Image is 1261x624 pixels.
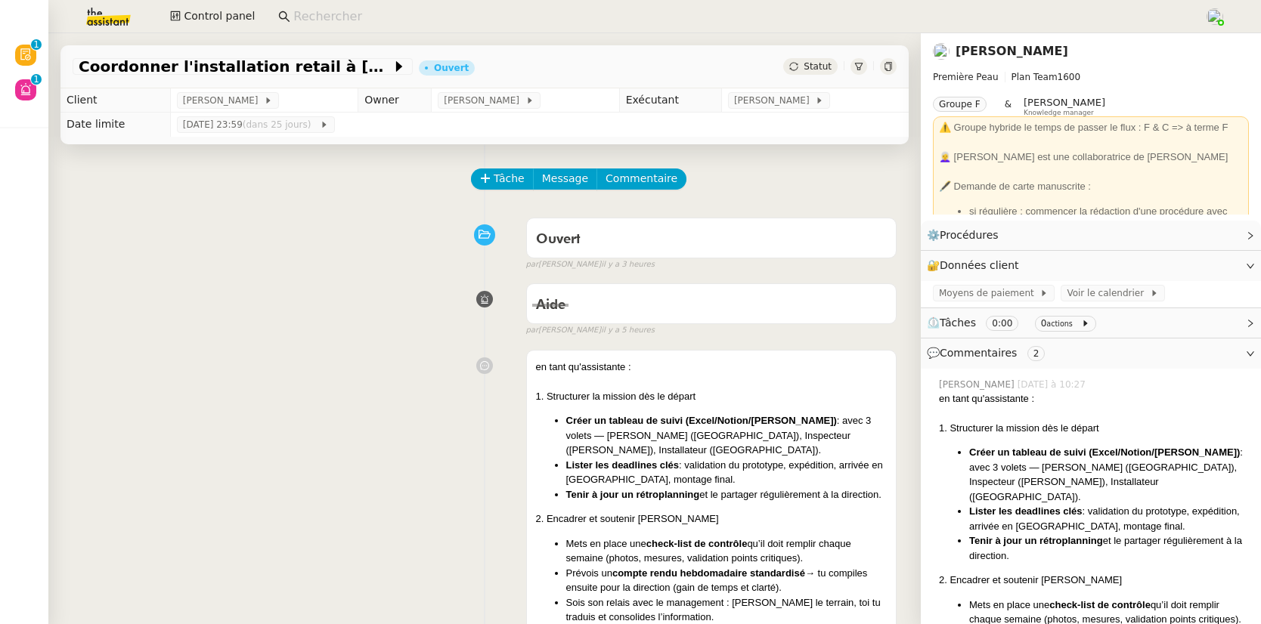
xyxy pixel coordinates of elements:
span: Tâches [940,317,976,329]
li: et le partager régulièrement à la direction. [969,533,1249,563]
span: Données client [940,259,1019,271]
li: : avec 3 volets — [PERSON_NAME] ([GEOGRAPHIC_DATA]), Inspecteur ([PERSON_NAME]), Installateur ([G... [566,413,888,458]
span: [DATE] 23:59 [183,117,320,132]
span: Message [542,170,588,187]
strong: Lister les deadlines clés [969,505,1083,517]
span: Voir le calendrier [1067,286,1149,301]
li: : avec 3 volets — [PERSON_NAME] ([GEOGRAPHIC_DATA]), Inspecteur ([PERSON_NAME]), Installateur ([G... [969,445,1249,504]
nz-badge-sup: 1 [31,74,42,85]
td: Owner [358,88,432,113]
div: 2. Encadrer et soutenir [PERSON_NAME] [939,573,1249,588]
div: 1. Structurer la mission dès le départ [939,421,1249,436]
span: Commentaires [940,347,1017,359]
span: Moyens de paiement [939,286,1039,301]
button: Tâche [471,168,534,190]
nz-tag: 0:00 [986,316,1018,331]
span: Première Peau [933,72,999,82]
li: si régulière : commencer la rédaction d'une procédure avec service tiers (prévenir @Bert) puis MA... [969,204,1243,233]
strong: check-list de contrôle [1049,599,1151,610]
div: 💬Commentaires 2 [921,338,1261,368]
span: Statut [804,61,832,72]
input: Rechercher [293,7,1189,27]
div: en tant qu'assistante : [939,391,1249,406]
nz-tag: Groupe F [933,97,987,112]
p: 1 [33,74,39,88]
p: 1 [33,39,39,53]
div: 👩‍🦳 [PERSON_NAME] est une collaboratrice de [PERSON_NAME] [939,150,1243,165]
span: [PERSON_NAME] [444,93,525,108]
span: [PERSON_NAME] [1024,97,1105,108]
strong: Lister les deadlines clés [566,459,680,471]
div: ⏲️Tâches 0:00 0actions [921,308,1261,338]
div: 1. Structurer la mission dès le départ [536,389,888,404]
small: [PERSON_NAME] [526,258,655,271]
span: Knowledge manager [1024,109,1094,117]
span: (dans 25 jours) [243,119,314,130]
span: il y a 5 heures [601,324,655,337]
td: Date limite [60,113,170,137]
strong: Créer un tableau de suivi (Excel/Notion/[PERSON_NAME]) [566,415,837,426]
div: ⚙️Procédures [921,221,1261,250]
span: Plan Team [1012,72,1058,82]
button: Commentaire [596,168,686,190]
div: Ouvert [434,63,469,73]
span: [PERSON_NAME] [939,378,1018,391]
td: Client [60,88,170,113]
app-user-label: Knowledge manager [1024,97,1105,116]
nz-tag: 2 [1027,346,1046,361]
div: ⚠️ Groupe hybride le temps de passer le flux : F & C => à terme F [939,120,1243,135]
strong: Tenir à jour un rétroplanning [566,489,700,500]
span: [PERSON_NAME] [734,93,815,108]
a: [PERSON_NAME] [956,44,1068,58]
img: users%2Fjeuj7FhI7bYLyCU6UIN9LElSS4x1%2Favatar%2F1678820456145.jpeg [933,43,950,60]
div: 🔐Données client [921,251,1261,280]
div: 🖋️ Demande de carte manuscrite : [939,179,1243,194]
span: 0 [1041,318,1047,329]
span: 1600 [1058,72,1081,82]
strong: Créer un tableau de suivi (Excel/Notion/[PERSON_NAME]) [969,446,1240,458]
td: Exécutant [619,88,721,113]
span: Tâche [494,170,525,187]
span: [PERSON_NAME] [183,93,264,108]
span: 🔐 [927,257,1025,274]
span: Aide [536,298,565,312]
button: Control panel [161,6,264,27]
li: : validation du prototype, expédition, arrivée en [GEOGRAPHIC_DATA], montage final. [969,504,1249,533]
span: 💬 [927,347,1051,359]
li: Prévois un → tu compiles ensuite pour la direction (gain de temps et clarté). [566,566,888,595]
span: Procédures [940,229,999,241]
strong: Tenir à jour un rétroplanning [969,535,1103,546]
li: et le partager régulièrement à la direction. [566,487,888,502]
span: & [1005,97,1012,116]
span: [DATE] à 10:27 [1018,378,1089,391]
img: users%2FNTfmycKsCFdqp6LX6USf2FmuPJo2%2Favatar%2Fprofile-pic%20(1).png [1207,8,1223,25]
div: en tant qu'assistante : [536,360,888,375]
button: Message [533,168,597,190]
div: 2. Encadrer et soutenir [PERSON_NAME] [536,511,888,527]
span: Control panel [184,8,255,25]
span: Ouvert [536,233,581,246]
span: Commentaire [606,170,677,187]
small: actions [1046,320,1073,328]
span: il y a 3 heures [601,258,655,271]
span: par [526,258,539,271]
span: ⚙️ [927,227,1005,244]
small: [PERSON_NAME] [526,324,655,337]
strong: compte rendu hebdomadaire standardisé [612,567,805,579]
span: ⏲️ [927,317,1102,329]
li: : validation du prototype, expédition, arrivée en [GEOGRAPHIC_DATA], montage final. [566,458,888,487]
li: Mets en place une qu’il doit remplir chaque semaine (photos, mesures, validation points critiques). [566,536,888,566]
span: Coordonner l'installation retail à [GEOGRAPHIC_DATA] [79,59,392,74]
nz-badge-sup: 1 [31,39,42,50]
strong: check-list de contrôle [646,538,748,549]
span: par [526,324,539,337]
